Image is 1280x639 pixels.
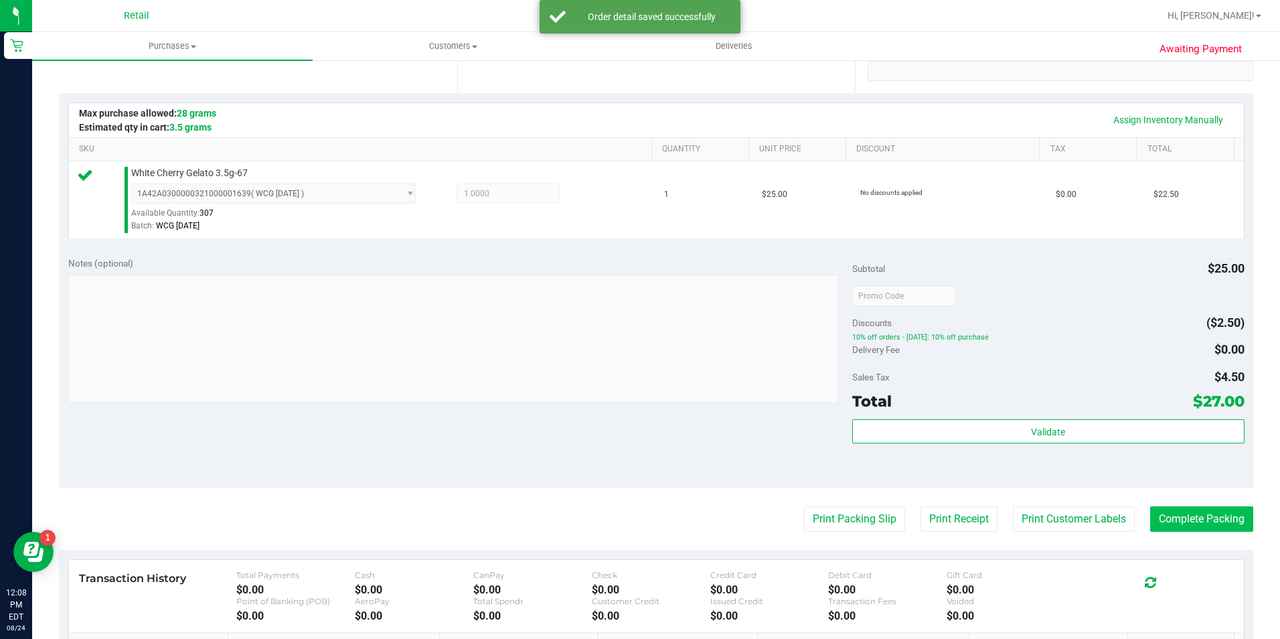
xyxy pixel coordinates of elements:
[236,583,355,596] div: $0.00
[39,530,56,546] iframe: Resource center unread badge
[236,570,355,580] div: Total Payments
[852,286,956,306] input: Promo Code
[13,532,54,572] iframe: Resource center
[662,144,743,155] a: Quantity
[79,144,646,155] a: SKU
[1147,144,1228,155] a: Total
[1013,506,1135,532] button: Print Customer Labels
[698,40,771,52] span: Deliveries
[355,596,473,606] div: AeroPay
[236,610,355,622] div: $0.00
[124,10,149,21] span: Retail
[79,108,216,119] span: Max purchase allowed:
[759,144,840,155] a: Unit Price
[852,263,885,274] span: Subtotal
[6,587,26,623] p: 12:08 PM EDT
[68,258,133,269] span: Notes (optional)
[947,583,1065,596] div: $0.00
[1056,188,1076,201] span: $0.00
[355,570,473,580] div: Cash
[473,596,592,606] div: Total Spendr
[131,204,431,230] div: Available Quantity:
[79,122,212,133] span: Estimated qty in cart:
[1105,109,1232,131] a: Assign Inventory Manually
[947,570,1065,580] div: Gift Card
[1168,10,1255,21] span: Hi, [PERSON_NAME]!
[236,596,355,606] div: Point of Banking (POB)
[828,583,947,596] div: $0.00
[860,189,923,196] span: No discounts applied
[852,311,892,335] span: Discounts
[1214,370,1245,384] span: $4.50
[177,108,216,119] span: 28 grams
[852,344,900,355] span: Delivery Fee
[32,40,313,52] span: Purchases
[762,188,787,201] span: $25.00
[852,333,1245,342] span: 10% off orders - [DATE]: 10% off purchase
[1050,144,1131,155] a: Tax
[592,583,710,596] div: $0.00
[828,570,947,580] div: Debit Card
[199,208,214,218] span: 307
[852,372,890,382] span: Sales Tax
[1150,506,1253,532] button: Complete Packing
[473,583,592,596] div: $0.00
[804,506,905,532] button: Print Packing Slip
[828,596,947,606] div: Transaction Fees
[473,610,592,622] div: $0.00
[592,610,710,622] div: $0.00
[1153,188,1179,201] span: $22.50
[313,32,593,60] a: Customers
[828,610,947,622] div: $0.00
[1193,392,1245,411] span: $27.00
[355,610,473,622] div: $0.00
[573,10,730,23] div: Order detail saved successfully
[473,570,592,580] div: CanPay
[592,570,710,580] div: Check
[710,570,829,580] div: Credit Card
[1208,261,1245,275] span: $25.00
[131,167,248,180] span: White Cherry Gelato 3.5g-67
[1031,427,1065,437] span: Validate
[1206,315,1245,330] span: ($2.50)
[947,610,1065,622] div: $0.00
[592,596,710,606] div: Customer Credit
[131,221,154,230] span: Batch:
[856,144,1034,155] a: Discount
[664,188,669,201] span: 1
[947,596,1065,606] div: Voided
[1159,42,1242,57] span: Awaiting Payment
[852,419,1245,443] button: Validate
[594,32,874,60] a: Deliveries
[6,623,26,633] p: 08/24
[1214,342,1245,356] span: $0.00
[852,392,892,411] span: Total
[921,506,997,532] button: Print Receipt
[710,596,829,606] div: Issued Credit
[710,610,829,622] div: $0.00
[156,221,199,230] span: WCG [DATE]
[32,32,313,60] a: Purchases
[313,40,592,52] span: Customers
[169,122,212,133] span: 3.5 grams
[355,583,473,596] div: $0.00
[710,583,829,596] div: $0.00
[10,39,23,52] inline-svg: Retail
